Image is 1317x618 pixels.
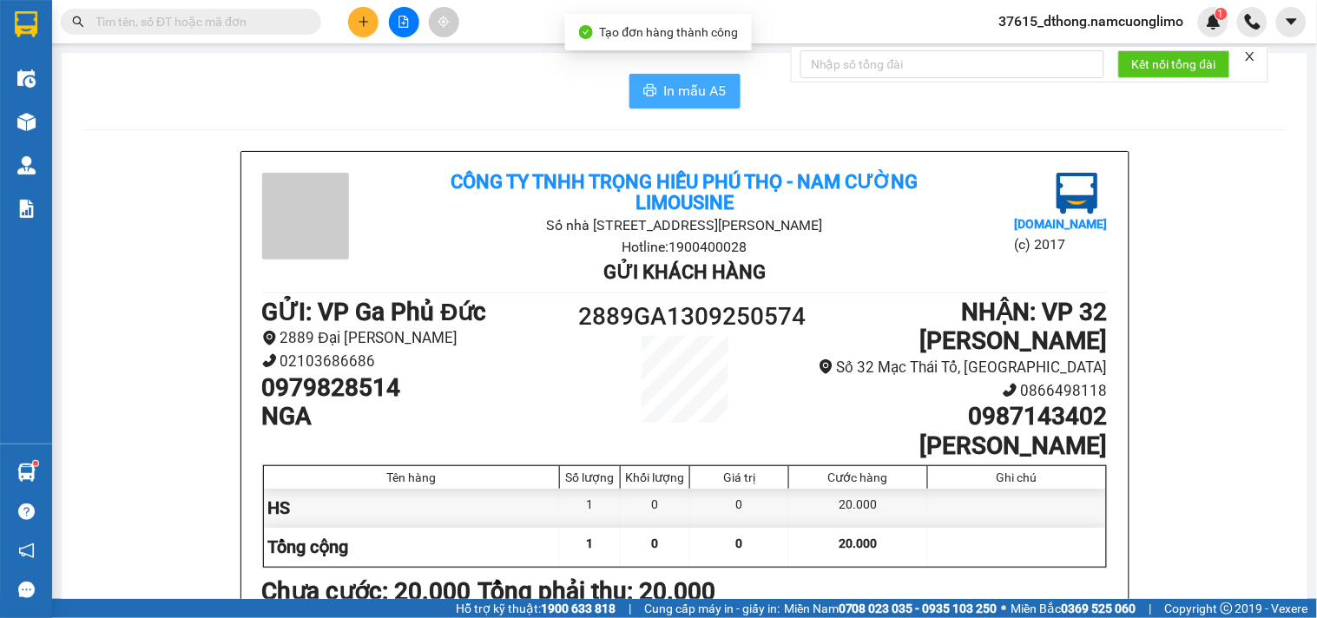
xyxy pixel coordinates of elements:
[1221,602,1233,615] span: copyright
[839,536,877,550] span: 20.000
[790,379,1107,403] li: 0866498118
[1244,50,1256,62] span: close
[262,373,579,403] h1: 0979828514
[587,536,594,550] span: 1
[1057,173,1098,214] img: logo.jpg
[358,16,370,28] span: plus
[920,298,1108,356] b: NHẬN : VP 32 [PERSON_NAME]
[262,331,277,345] span: environment
[262,326,579,350] li: 2889 Đại [PERSON_NAME]
[600,25,739,39] span: Tạo đơn hàng thành công
[162,95,726,116] li: Hotline: 1900400028
[564,470,616,484] div: Số lượng
[541,602,616,615] strong: 1900 633 818
[690,489,789,528] div: 0
[736,536,743,550] span: 0
[268,536,349,557] span: Tổng cộng
[643,83,657,100] span: printer
[72,16,84,28] span: search
[1245,14,1261,30] img: phone-icon
[1011,599,1136,618] span: Miền Bắc
[451,171,918,214] b: Công ty TNHH Trọng Hiếu Phú Thọ - Nam Cường Limousine
[664,80,727,102] span: In mẫu A5
[262,577,471,606] b: Chưa cước : 20.000
[1218,8,1224,20] span: 1
[1206,14,1222,30] img: icon-new-feature
[695,470,784,484] div: Giá trị
[625,470,685,484] div: Khối lượng
[162,73,726,95] li: Số nhà [STREET_ADDRESS][PERSON_NAME]
[579,298,791,336] h1: 2889GA1309250574
[17,463,36,482] img: warehouse-icon
[262,350,579,373] li: 02103686686
[629,599,631,618] span: |
[33,461,38,466] sup: 1
[839,602,998,615] strong: 0708 023 035 - 0935 103 250
[478,577,716,606] b: Tổng phải thu: 20.000
[644,599,780,618] span: Cung cấp máy in - giấy in:
[1149,599,1152,618] span: |
[264,489,561,528] div: HS
[603,261,766,283] b: Gửi khách hàng
[1118,50,1230,78] button: Kết nối tổng đài
[95,12,300,31] input: Tìm tên, số ĐT hoặc mã đơn
[793,470,922,484] div: Cước hàng
[456,599,616,618] span: Hỗ trợ kỹ thuật:
[579,25,593,39] span: check-circle
[262,402,579,431] h1: NGA
[18,503,35,520] span: question-circle
[1215,8,1228,20] sup: 1
[800,50,1104,78] input: Nhập số tổng đài
[268,470,556,484] div: Tên hàng
[985,10,1198,32] span: 37615_dthong.namcuonglimo
[1003,383,1017,398] span: phone
[789,489,927,528] div: 20.000
[18,542,35,559] span: notification
[790,356,1107,379] li: Số 32 Mạc Thái Tổ, [GEOGRAPHIC_DATA]
[438,16,450,28] span: aim
[15,11,37,37] img: logo-vxr
[262,353,277,368] span: phone
[560,489,621,528] div: 1
[403,236,966,258] li: Hotline: 1900400028
[389,7,419,37] button: file-add
[262,298,487,326] b: GỬI : VP Ga Phủ Đức
[17,69,36,88] img: warehouse-icon
[18,582,35,598] span: message
[1062,602,1136,615] strong: 0369 525 060
[629,74,741,108] button: printerIn mẫu A5
[1276,7,1307,37] button: caret-down
[1284,14,1300,30] span: caret-down
[17,200,36,218] img: solution-icon
[784,599,998,618] span: Miền Nam
[1014,233,1107,255] li: (c) 2017
[1002,605,1007,612] span: ⚪️
[429,7,459,37] button: aim
[1014,217,1107,231] b: [DOMAIN_NAME]
[819,359,833,374] span: environment
[652,536,659,550] span: 0
[398,16,410,28] span: file-add
[348,7,379,37] button: plus
[17,113,36,131] img: warehouse-icon
[790,431,1107,461] h1: [PERSON_NAME]
[621,489,690,528] div: 0
[1132,55,1216,74] span: Kết nối tổng đài
[932,470,1102,484] div: Ghi chú
[17,156,36,174] img: warehouse-icon
[790,402,1107,431] h1: 0987143402
[211,20,678,68] b: Công ty TNHH Trọng Hiếu Phú Thọ - Nam Cường Limousine
[403,214,966,236] li: Số nhà [STREET_ADDRESS][PERSON_NAME]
